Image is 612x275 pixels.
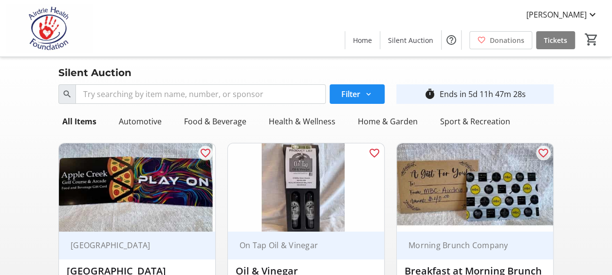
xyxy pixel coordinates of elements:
[75,84,326,104] input: Try searching by item name, number, or sponsor
[115,112,166,131] div: Automotive
[544,35,567,45] span: Tickets
[354,112,422,131] div: Home & Garden
[6,4,93,53] img: Airdrie Health Foundation's Logo
[440,88,526,100] div: Ends in 5d 11h 47m 28s
[353,35,372,45] span: Home
[180,112,250,131] div: Food & Beverage
[58,112,100,131] div: All Items
[536,31,575,49] a: Tickets
[53,65,137,80] div: Silent Auction
[490,35,524,45] span: Donations
[424,88,436,100] mat-icon: timer_outline
[436,112,514,131] div: Sport & Recreation
[345,31,380,49] a: Home
[265,112,339,131] div: Health & Wellness
[397,143,553,232] img: Breakfast at Morning Brunch Company
[519,7,606,22] button: [PERSON_NAME]
[405,240,534,250] div: Morning Brunch Company
[59,143,215,232] img: Apple Creek Arcade
[388,35,433,45] span: Silent Auction
[200,147,211,159] mat-icon: favorite_outline
[67,240,196,250] div: [GEOGRAPHIC_DATA]
[228,143,384,232] img: Oil & Vinegar
[236,240,365,250] div: On Tap Oil & Vinegar
[380,31,441,49] a: Silent Auction
[442,30,461,50] button: Help
[369,147,380,159] mat-icon: favorite_outline
[341,88,360,100] span: Filter
[538,147,549,159] mat-icon: favorite_outline
[526,9,587,20] span: [PERSON_NAME]
[583,31,600,48] button: Cart
[330,84,385,104] button: Filter
[469,31,532,49] a: Donations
